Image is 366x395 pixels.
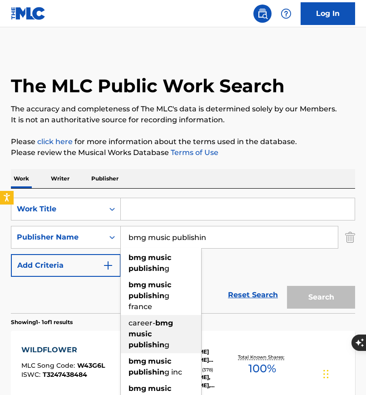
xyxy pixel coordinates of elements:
[155,319,173,327] strong: bmg
[164,368,182,376] span: g inc
[281,8,292,19] img: help
[257,8,268,19] img: search
[129,280,146,289] strong: bmg
[21,361,77,370] span: MLC Song Code :
[164,340,169,349] span: g
[223,285,282,305] a: Reset Search
[129,319,155,327] span: career-
[11,147,355,158] p: Please review the Musical Works Database
[277,5,295,23] div: Help
[11,75,285,97] h1: The MLC Public Work Search
[253,5,272,23] a: Public Search
[164,264,169,273] span: g
[129,357,146,365] strong: bmg
[89,169,121,188] p: Publisher
[129,330,152,338] strong: music
[11,318,73,326] p: Showing 1 - 1 of 1 results
[129,368,164,376] strong: publishin
[11,254,121,277] button: Add Criteria
[48,169,72,188] p: Writer
[103,260,114,271] img: 9d2ae6d4665cec9f34b9.svg
[11,169,32,188] p: Work
[11,115,355,125] p: It is not an authoritative source for recording information.
[148,280,171,289] strong: music
[11,198,355,313] form: Search Form
[43,370,87,379] span: T3247438484
[301,2,355,25] a: Log In
[11,136,355,147] p: Please for more information about the terms used in the database.
[148,253,171,262] strong: music
[77,361,105,370] span: W43G6L
[238,354,287,360] p: Total Known Shares:
[129,291,164,300] strong: publishin
[169,148,218,157] a: Terms of Use
[21,345,105,355] div: WILDFLOWER
[323,360,329,388] div: Drag
[129,340,164,349] strong: publishin
[21,370,43,379] span: ISWC :
[11,7,46,20] img: MLC Logo
[148,384,171,393] strong: music
[37,137,73,146] a: click here
[17,204,99,215] div: Work Title
[129,253,146,262] strong: bmg
[17,232,99,243] div: Publisher Name
[11,104,355,115] p: The accuracy and completeness of The MLC's data is determined solely by our Members.
[321,351,366,395] iframe: Chat Widget
[248,360,276,377] span: 100 %
[129,384,146,393] strong: bmg
[345,226,355,249] img: Delete Criterion
[129,264,164,273] strong: publishin
[148,357,171,365] strong: music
